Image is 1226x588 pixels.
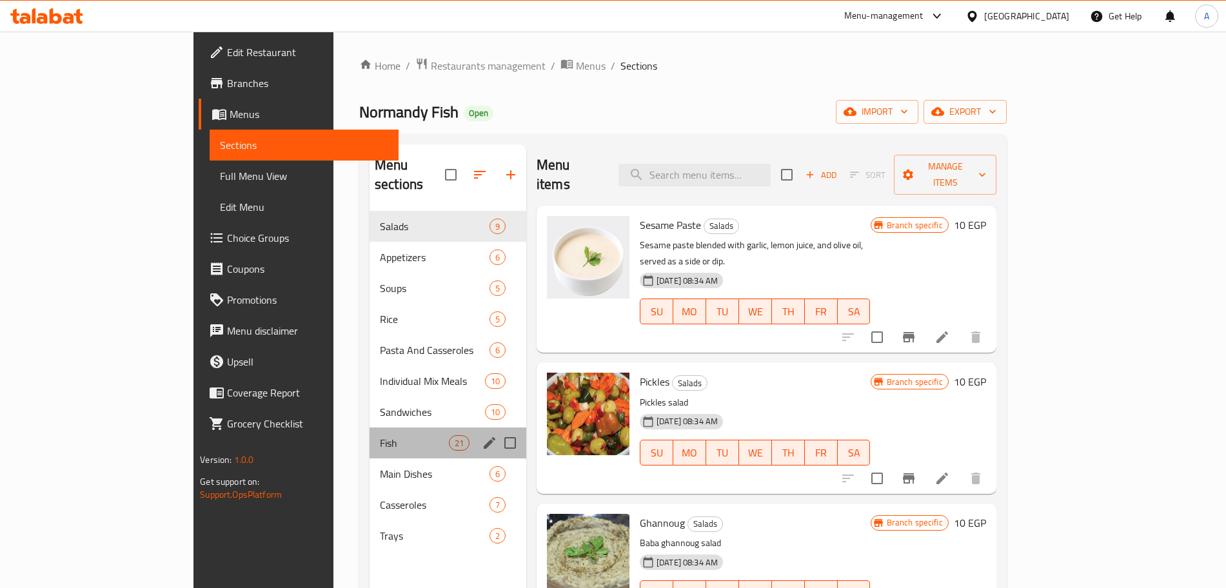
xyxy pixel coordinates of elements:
[673,299,706,324] button: MO
[220,137,388,153] span: Sections
[370,520,526,551] div: Trays2
[199,284,398,315] a: Promotions
[882,376,948,388] span: Branch specific
[406,58,410,73] li: /
[227,44,388,60] span: Edit Restaurant
[744,444,767,462] span: WE
[772,299,805,324] button: TH
[805,299,838,324] button: FR
[838,440,871,465] button: SA
[934,471,950,486] a: Edit menu item
[199,253,398,284] a: Coupons
[810,444,833,462] span: FR
[380,528,489,544] span: Trays
[777,444,800,462] span: TH
[370,304,526,335] div: Rice5
[673,376,707,391] span: Salads
[547,373,629,455] img: Pickles
[711,444,734,462] span: TU
[984,9,1069,23] div: [GEOGRAPHIC_DATA]
[739,299,772,324] button: WE
[687,516,723,532] div: Salads
[200,451,232,468] span: Version:
[230,106,388,122] span: Menus
[490,313,505,326] span: 5
[934,329,950,345] a: Edit menu item
[706,299,739,324] button: TU
[380,497,489,513] span: Casseroles
[437,161,464,188] span: Select all sections
[739,440,772,465] button: WE
[618,164,771,186] input: search
[772,440,805,465] button: TH
[380,373,485,389] div: Individual Mix Meals
[380,280,489,296] span: Soups
[646,302,668,321] span: SU
[489,280,506,296] div: items
[838,299,871,324] button: SA
[199,222,398,253] a: Choice Groups
[227,323,388,338] span: Menu disclaimer
[227,230,388,246] span: Choice Groups
[199,377,398,408] a: Coverage Report
[490,530,505,542] span: 2
[199,346,398,377] a: Upsell
[640,215,701,235] span: Sesame Paste
[576,58,606,73] span: Menus
[551,58,555,73] li: /
[924,100,1007,124] button: export
[490,251,505,264] span: 6
[673,440,706,465] button: MO
[678,302,701,321] span: MO
[200,473,259,490] span: Get support on:
[640,395,871,411] p: Pickles salad
[711,302,734,321] span: TU
[640,535,871,551] p: Baba ghannoug salad
[199,68,398,99] a: Branches
[370,242,526,273] div: Appetizers6
[199,37,398,68] a: Edit Restaurant
[486,406,505,418] span: 10
[864,465,891,492] span: Select to update
[489,466,506,482] div: items
[777,302,800,321] span: TH
[836,100,918,124] button: import
[846,104,908,120] span: import
[486,375,505,387] span: 10
[227,354,388,369] span: Upsell
[210,191,398,222] a: Edit Menu
[380,466,489,482] span: Main Dishes
[893,463,924,494] button: Branch-specific-item
[490,344,505,357] span: 6
[672,375,707,391] div: Salads
[380,342,489,358] span: Pasta And Casseroles
[480,433,499,453] button: edit
[560,57,606,74] a: Menus
[415,57,546,74] a: Restaurants management
[485,404,506,420] div: items
[370,458,526,489] div: Main Dishes6
[904,159,985,191] span: Manage items
[800,165,842,185] button: Add
[227,385,388,400] span: Coverage Report
[450,437,469,449] span: 21
[370,206,526,556] nav: Menu sections
[489,219,506,234] div: items
[640,513,685,533] span: Ghannoug
[380,404,485,420] span: Sandwiches
[773,161,800,188] span: Select section
[882,219,948,231] span: Branch specific
[489,528,506,544] div: items
[678,444,701,462] span: MO
[704,219,738,233] span: Salads
[227,416,388,431] span: Grocery Checklist
[640,372,669,391] span: Pickles
[688,516,722,531] span: Salads
[370,489,526,520] div: Casseroles7
[810,302,833,321] span: FR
